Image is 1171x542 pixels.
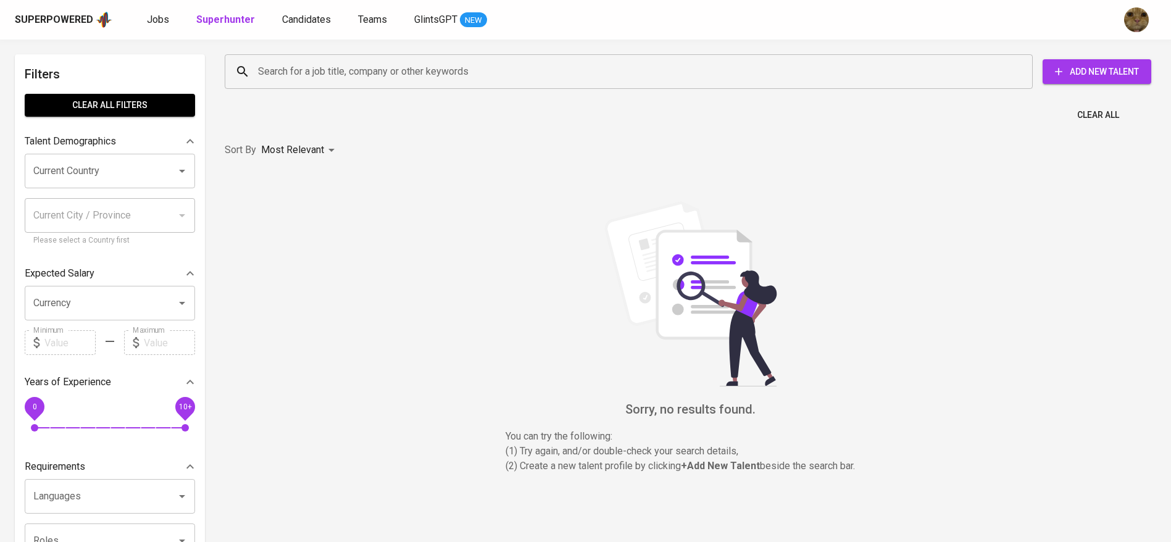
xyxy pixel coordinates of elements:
a: GlintsGPT NEW [414,12,487,28]
p: Years of Experience [25,375,111,390]
h6: Sorry, no results found. [225,399,1156,419]
button: Open [173,294,191,312]
span: Clear All [1077,107,1119,123]
span: Jobs [147,14,169,25]
div: Superpowered [15,13,93,27]
a: Teams [358,12,390,28]
span: 10+ [178,402,191,411]
a: Superhunter [196,12,257,28]
span: Teams [358,14,387,25]
b: + Add New Talent [681,460,760,472]
p: Requirements [25,459,85,474]
a: Candidates [282,12,333,28]
b: Superhunter [196,14,255,25]
span: Add New Talent [1052,64,1141,80]
span: 0 [32,402,36,411]
span: GlintsGPT [414,14,457,25]
p: Please select a Country first [33,235,186,247]
a: Jobs [147,12,172,28]
div: Requirements [25,454,195,479]
p: You can try the following : [506,429,876,444]
p: Expected Salary [25,266,94,281]
button: Open [173,488,191,505]
button: Clear All [1072,104,1124,127]
img: ec6c0910-f960-4a00-a8f8-c5744e41279e.jpg [1124,7,1149,32]
p: (2) Create a new talent profile by clicking beside the search bar. [506,459,876,473]
div: Most Relevant [261,139,339,162]
input: Value [144,330,195,355]
div: Expected Salary [25,261,195,286]
span: Clear All filters [35,98,185,113]
span: Candidates [282,14,331,25]
p: (1) Try again, and/or double-check your search details, [506,444,876,459]
a: Superpoweredapp logo [15,10,112,29]
img: file_searching.svg [598,201,783,386]
input: Value [44,330,96,355]
img: app logo [96,10,112,29]
button: Add New Talent [1043,59,1151,84]
h6: Filters [25,64,195,84]
div: Years of Experience [25,370,195,394]
div: Talent Demographics [25,129,195,154]
p: Talent Demographics [25,134,116,149]
p: Most Relevant [261,143,324,157]
button: Open [173,162,191,180]
button: Clear All filters [25,94,195,117]
p: Sort By [225,143,256,157]
span: NEW [460,14,487,27]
